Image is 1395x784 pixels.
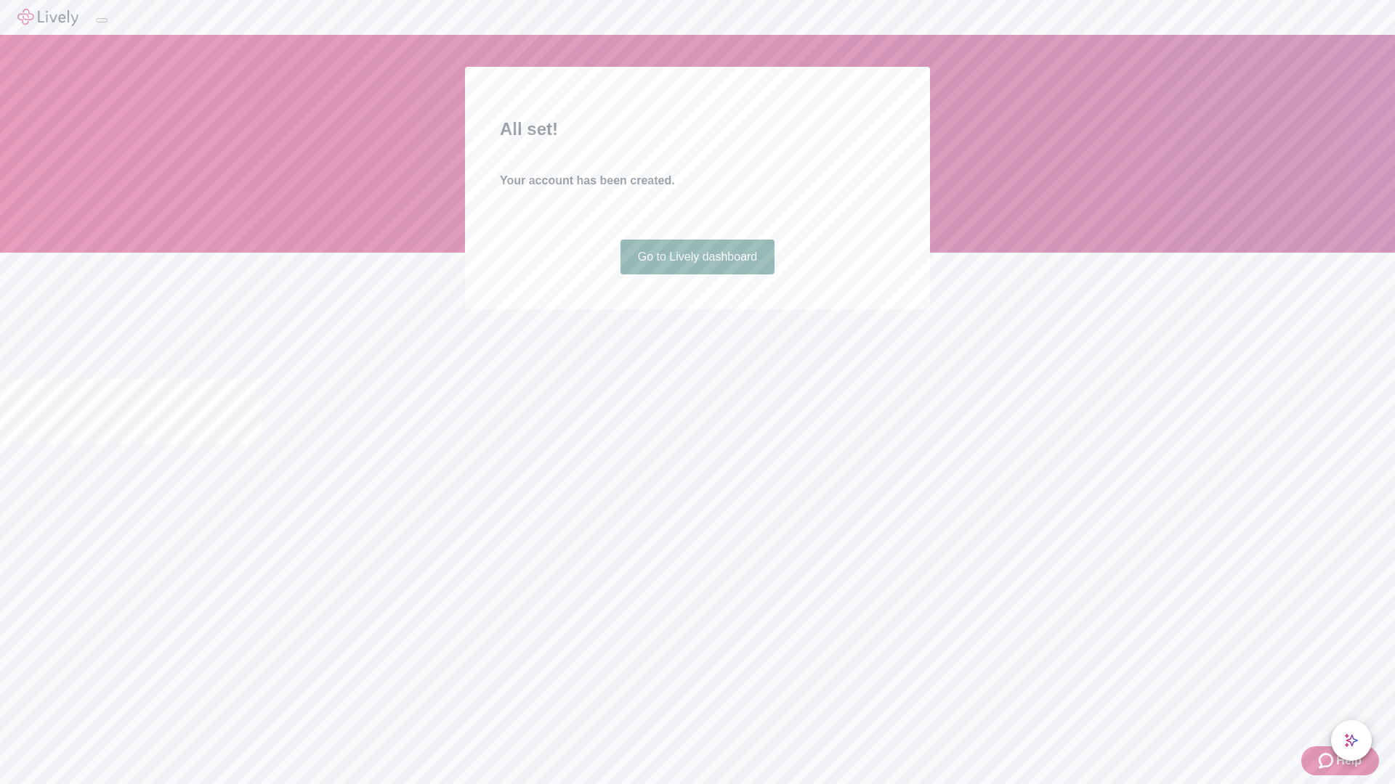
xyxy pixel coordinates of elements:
[1336,752,1362,769] span: Help
[500,116,895,142] h2: All set!
[500,172,895,189] h4: Your account has been created.
[1331,720,1372,761] button: chat
[1301,746,1379,775] button: Zendesk support iconHelp
[96,18,108,23] button: Log out
[1344,733,1359,748] svg: Lively AI Assistant
[17,9,78,26] img: Lively
[1319,752,1336,769] svg: Zendesk support icon
[620,240,775,274] a: Go to Lively dashboard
